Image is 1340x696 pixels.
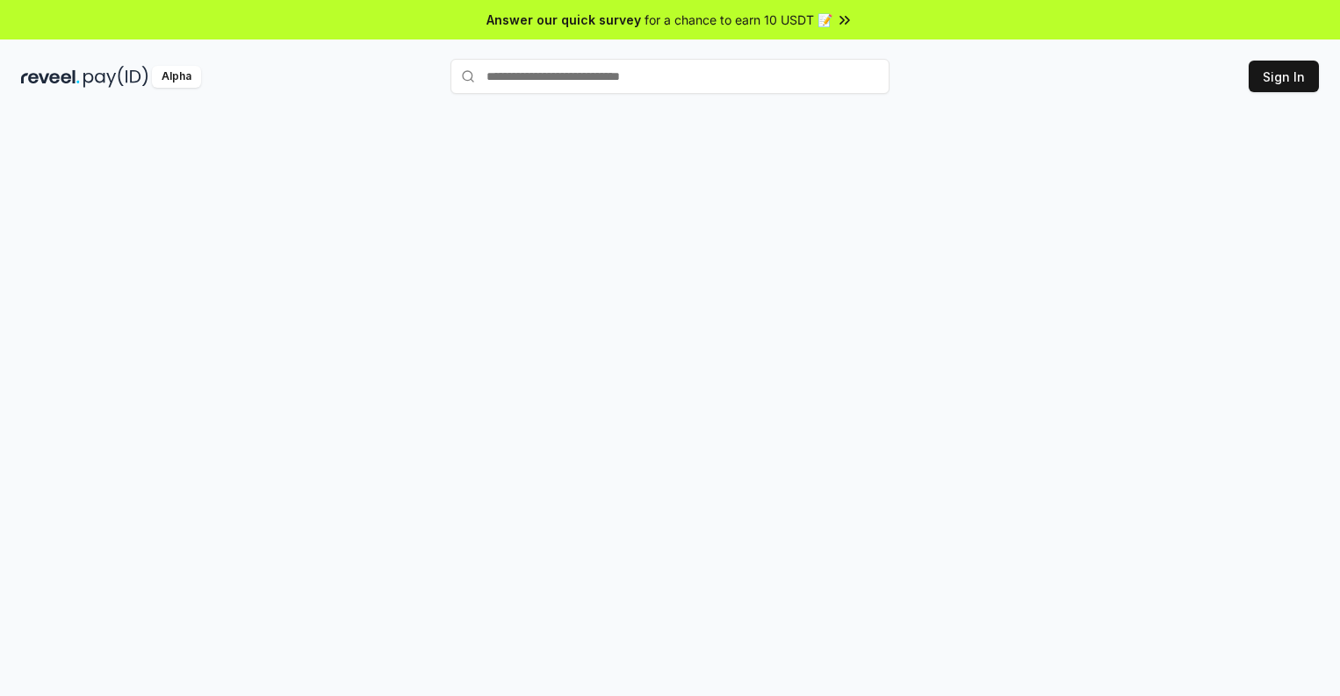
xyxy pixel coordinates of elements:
[21,66,80,88] img: reveel_dark
[486,11,641,29] span: Answer our quick survey
[1249,61,1319,92] button: Sign In
[645,11,832,29] span: for a chance to earn 10 USDT 📝
[152,66,201,88] div: Alpha
[83,66,148,88] img: pay_id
